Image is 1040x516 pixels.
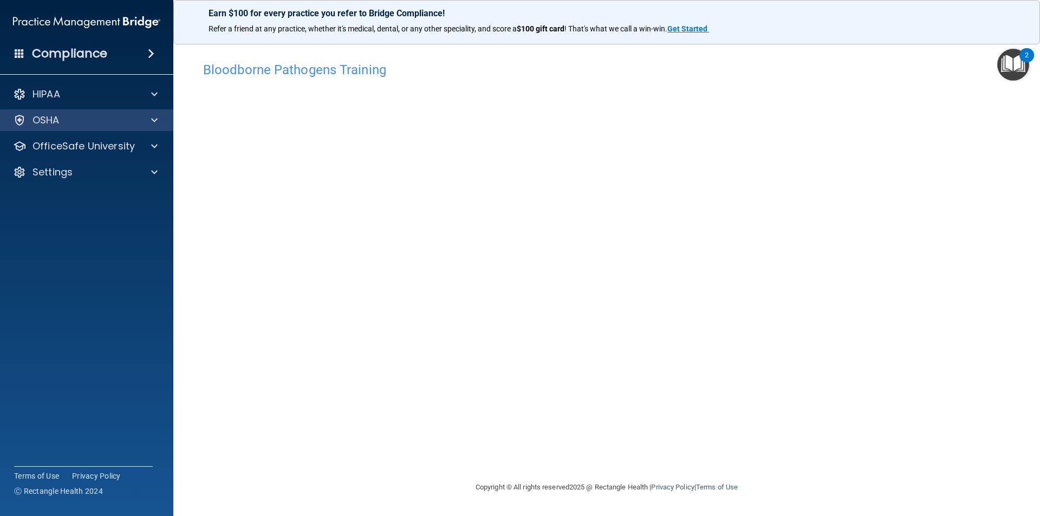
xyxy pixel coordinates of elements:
[14,486,103,497] span: Ⓒ Rectangle Health 2024
[209,24,517,33] span: Refer a friend at any practice, whether it's medical, dental, or any other speciality, and score a
[13,166,158,179] a: Settings
[32,166,73,179] p: Settings
[564,24,667,33] span: ! That's what we call a win-win.
[13,11,160,33] img: PMB logo
[409,470,804,505] div: Copyright © All rights reserved 2025 @ Rectangle Health | |
[651,483,694,491] a: Privacy Policy
[209,8,1005,18] p: Earn $100 for every practice you refer to Bridge Compliance!
[997,49,1029,81] button: Open Resource Center, 2 new notifications
[32,140,135,153] p: OfficeSafe University
[32,114,60,127] p: OSHA
[32,88,60,101] p: HIPAA
[13,114,158,127] a: OSHA
[72,471,121,481] a: Privacy Policy
[13,140,158,153] a: OfficeSafe University
[696,483,738,491] a: Terms of Use
[667,24,709,33] a: Get Started
[667,24,707,33] strong: Get Started
[203,63,1010,77] h4: Bloodborne Pathogens Training
[13,88,158,101] a: HIPAA
[517,24,564,33] strong: $100 gift card
[14,471,59,481] a: Terms of Use
[203,83,1010,416] iframe: bbp
[1025,55,1029,69] div: 2
[32,46,107,61] h4: Compliance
